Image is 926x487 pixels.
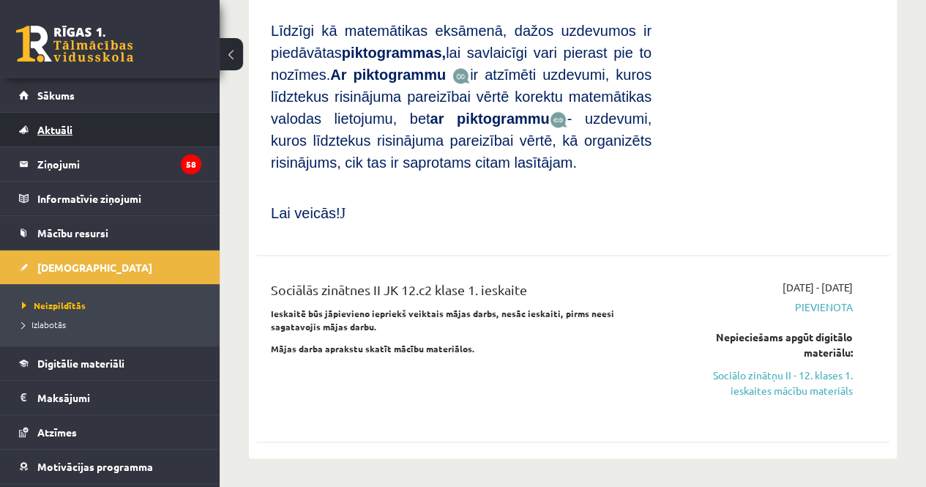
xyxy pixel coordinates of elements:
span: Digitālie materiāli [37,357,124,370]
a: Mācību resursi [19,216,201,250]
div: Sociālās zinātnes II JK 12.c2 klase 1. ieskaite [271,279,651,306]
span: Līdzīgi kā matemātikas eksāmenā, dažos uzdevumos ir piedāvātas lai savlaicīgi vari pierast pie to... [271,23,651,83]
a: [DEMOGRAPHIC_DATA] [19,250,201,284]
span: [DATE] - [DATE] [783,279,853,294]
a: Sākums [19,78,201,112]
span: J [340,205,346,221]
span: [DEMOGRAPHIC_DATA] [37,261,152,274]
a: Maksājumi [19,381,201,414]
span: Atzīmes [37,425,77,439]
legend: Informatīvie ziņojumi [37,182,201,215]
a: Informatīvie ziņojumi [19,182,201,215]
span: Aktuāli [37,123,72,136]
a: Digitālie materiāli [19,346,201,380]
a: Neizpildītās [22,299,205,312]
span: Pievienota [673,299,853,314]
b: piktogrammas, [342,45,446,61]
span: ir atzīmēti uzdevumi, kuros līdztekus risinājuma pareizībai vērtē korektu matemātikas valodas lie... [271,67,651,127]
span: Motivācijas programma [37,460,153,473]
a: Motivācijas programma [19,450,201,483]
span: Izlabotās [22,319,66,330]
b: ar piktogrammu [430,111,549,127]
a: Rīgas 1. Tālmācības vidusskola [16,26,133,62]
span: Mācību resursi [37,226,108,239]
span: Lai veicās! [271,205,340,221]
img: wKvN42sLe3LLwAAAABJRU5ErkJggg== [550,111,567,128]
i: 58 [181,155,201,174]
span: Sākums [37,89,75,102]
strong: Ieskaitē būs jāpievieno iepriekš veiktais mājas darbs, nesāc ieskaiti, pirms neesi sagatavojis mā... [271,307,614,332]
legend: Maksājumi [37,381,201,414]
a: Atzīmes [19,415,201,449]
span: - uzdevumi, kuros līdztekus risinājuma pareizībai vērtē, kā organizēts risinājums, cik tas ir sap... [271,111,651,171]
div: Nepieciešams apgūt digitālo materiālu: [673,329,853,360]
a: Ziņojumi58 [19,147,201,181]
legend: Ziņojumi [37,147,201,181]
a: Sociālo zinātņu II - 12. klases 1. ieskaites mācību materiāls [673,367,853,398]
b: Ar piktogrammu [330,67,446,83]
a: Aktuāli [19,113,201,146]
img: JfuEzvunn4EvwAAAAASUVORK5CYII= [452,67,470,84]
a: Izlabotās [22,318,205,331]
strong: Mājas darba aprakstu skatīt mācību materiālos. [271,342,475,354]
span: Neizpildītās [22,300,86,311]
